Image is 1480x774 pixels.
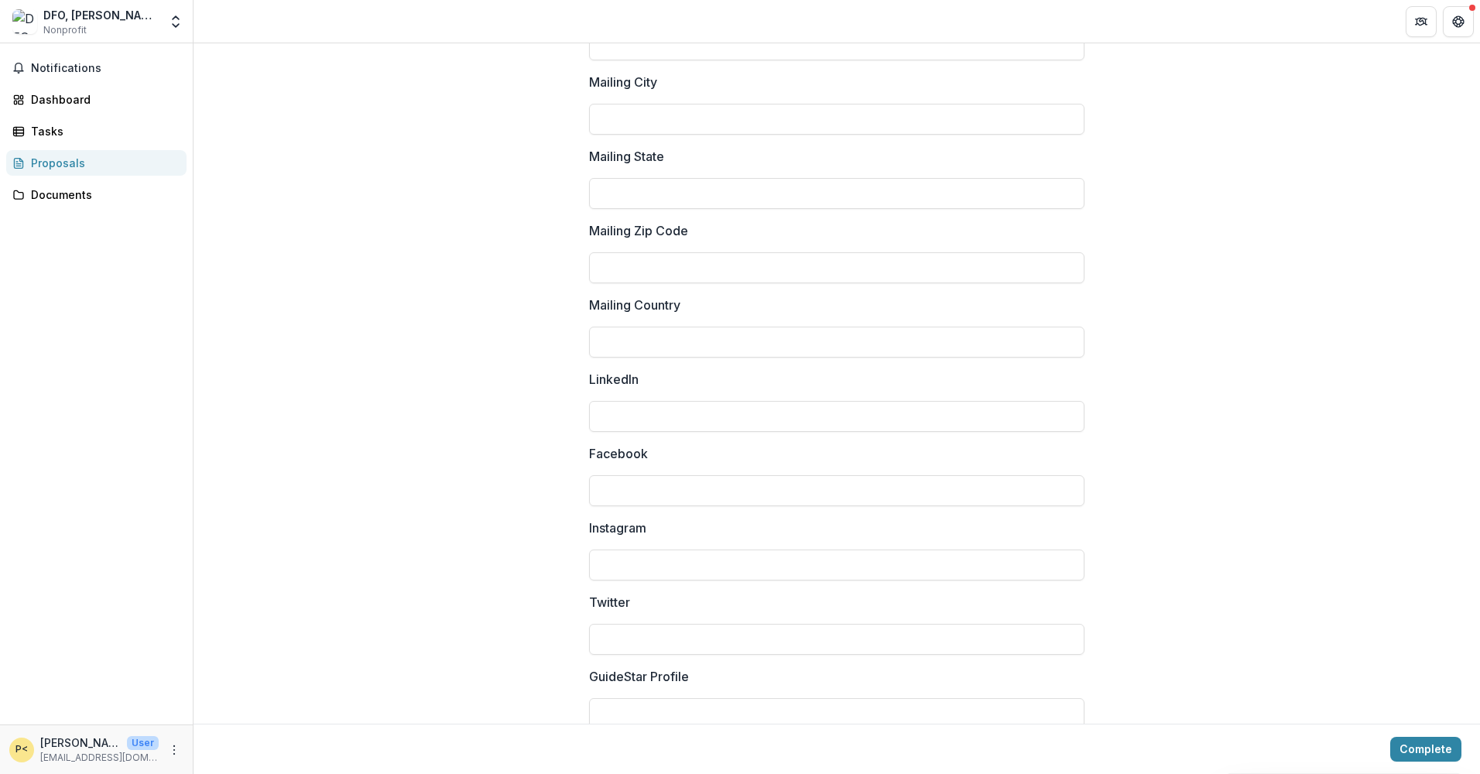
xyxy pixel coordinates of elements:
button: Open entity switcher [165,6,187,37]
p: [PERSON_NAME] <[EMAIL_ADDRESS][DOMAIN_NAME]> [40,735,121,751]
img: DFO, Nanaimo (Stephenson Point Rd) [12,9,37,34]
p: Mailing Zip Code [589,221,688,240]
p: LinkedIn [589,370,639,389]
button: Notifications [6,56,187,80]
a: Proposals [6,150,187,176]
button: Complete [1390,737,1461,762]
p: User [127,736,159,750]
p: Twitter [589,593,630,611]
div: Pat Vek <pat.vek@dfo-mpo.gc.ca> [15,745,28,755]
p: Mailing State [589,147,664,166]
p: Instagram [589,519,646,537]
span: Notifications [31,62,180,75]
span: Nonprofit [43,23,87,37]
p: GuideStar Profile [589,667,689,686]
p: Mailing Country [589,296,680,314]
div: Tasks [31,123,174,139]
div: DFO, [PERSON_NAME] ([PERSON_NAME] Point Rd) [43,7,159,23]
button: Partners [1406,6,1437,37]
a: Documents [6,182,187,207]
div: Dashboard [31,91,174,108]
button: More [165,741,183,759]
button: Get Help [1443,6,1474,37]
a: Tasks [6,118,187,144]
p: Mailing City [589,73,657,91]
a: Dashboard [6,87,187,112]
p: [EMAIL_ADDRESS][DOMAIN_NAME] [40,751,159,765]
p: Facebook [589,444,648,463]
div: Documents [31,187,174,203]
div: Proposals [31,155,174,171]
